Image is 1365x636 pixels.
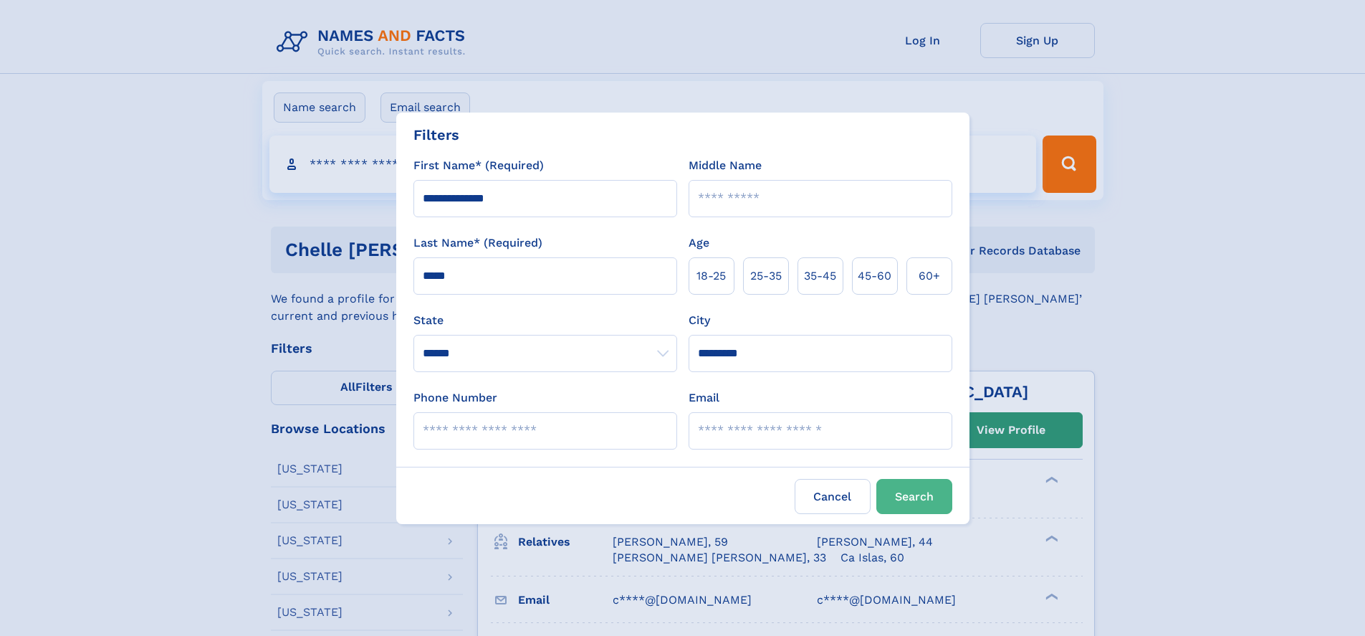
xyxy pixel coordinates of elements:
[413,312,677,329] label: State
[413,157,544,174] label: First Name* (Required)
[876,479,952,514] button: Search
[696,267,726,285] span: 18‑25
[795,479,871,514] label: Cancel
[858,267,891,285] span: 45‑60
[689,234,709,252] label: Age
[413,389,497,407] label: Phone Number
[689,312,710,329] label: City
[689,157,762,174] label: Middle Name
[919,267,940,285] span: 60+
[750,267,782,285] span: 25‑35
[413,234,542,252] label: Last Name* (Required)
[804,267,836,285] span: 35‑45
[413,124,459,146] div: Filters
[689,389,719,407] label: Email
